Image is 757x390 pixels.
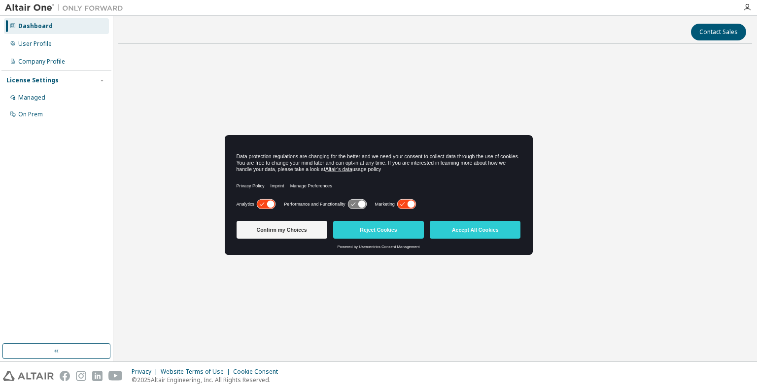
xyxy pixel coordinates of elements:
[92,371,103,381] img: linkedin.svg
[108,371,123,381] img: youtube.svg
[3,371,54,381] img: altair_logo.svg
[161,368,233,376] div: Website Terms of Use
[132,368,161,376] div: Privacy
[5,3,128,13] img: Altair One
[18,22,53,30] div: Dashboard
[132,376,284,384] p: © 2025 Altair Engineering, Inc. All Rights Reserved.
[18,110,43,118] div: On Prem
[60,371,70,381] img: facebook.svg
[18,94,45,102] div: Managed
[18,40,52,48] div: User Profile
[76,371,86,381] img: instagram.svg
[6,76,59,84] div: License Settings
[18,58,65,66] div: Company Profile
[233,368,284,376] div: Cookie Consent
[691,24,746,40] button: Contact Sales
